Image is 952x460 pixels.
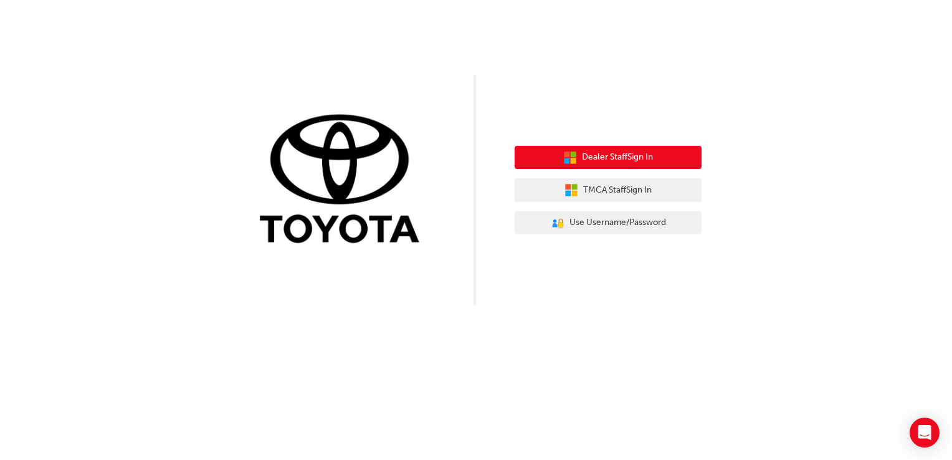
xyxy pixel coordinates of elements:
div: Open Intercom Messenger [910,418,940,448]
span: TMCA Staff Sign In [583,183,652,198]
img: Trak [250,112,437,249]
button: TMCA StaffSign In [515,178,702,202]
button: Dealer StaffSign In [515,146,702,170]
button: Use Username/Password [515,211,702,235]
span: Use Username/Password [569,216,666,230]
span: Dealer Staff Sign In [582,150,653,165]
